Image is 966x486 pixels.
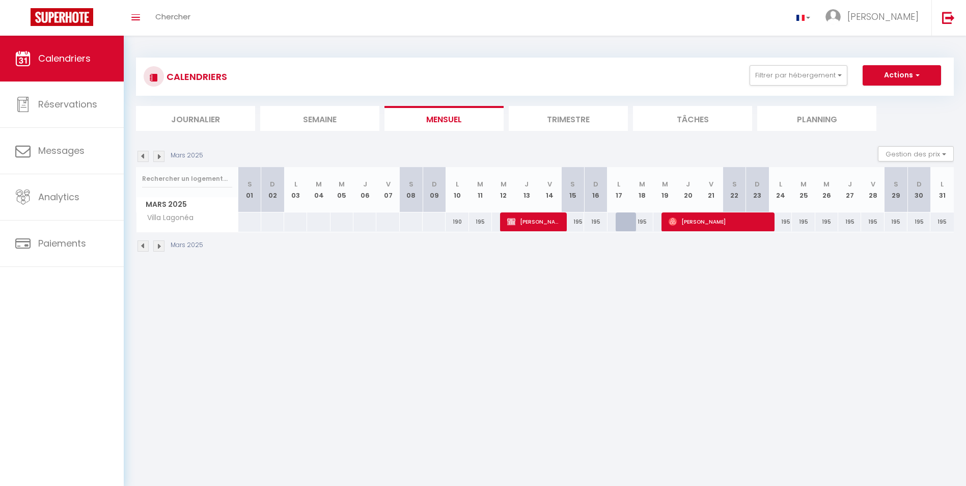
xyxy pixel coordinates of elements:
[164,65,227,88] h3: CALENDRIERS
[755,179,760,189] abbr: D
[885,167,907,212] th: 29
[247,179,252,189] abbr: S
[477,179,483,189] abbr: M
[769,212,792,231] div: 195
[142,170,232,188] input: Rechercher un logement...
[525,179,529,189] abbr: J
[515,167,538,212] th: 13
[801,179,807,189] abbr: M
[501,179,507,189] abbr: M
[941,179,944,189] abbr: L
[31,8,93,26] img: Super Booking
[593,179,598,189] abbr: D
[669,212,768,231] span: [PERSON_NAME]
[38,191,79,203] span: Analytics
[330,167,353,212] th: 05
[848,179,852,189] abbr: J
[38,98,97,111] span: Réservations
[633,106,752,131] li: Tâches
[538,167,561,212] th: 14
[709,179,713,189] abbr: V
[171,240,203,250] p: Mars 2025
[270,179,275,189] abbr: D
[653,167,676,212] th: 19
[942,11,955,24] img: logout
[570,179,575,189] abbr: S
[507,212,561,231] span: [PERSON_NAME] [PERSON_NAME]
[400,167,423,212] th: 08
[238,167,261,212] th: 01
[423,167,446,212] th: 09
[917,179,922,189] abbr: D
[409,179,413,189] abbr: S
[584,212,607,231] div: 195
[384,106,504,131] li: Mensuel
[723,167,746,212] th: 22
[294,179,297,189] abbr: L
[907,212,930,231] div: 195
[907,167,930,212] th: 30
[930,212,954,231] div: 195
[469,167,492,212] th: 11
[608,167,630,212] th: 17
[757,106,876,131] li: Planning
[838,167,861,212] th: 27
[815,212,838,231] div: 195
[138,212,196,224] span: Villa Lagonéa
[746,167,769,212] th: 23
[316,179,322,189] abbr: M
[871,179,875,189] abbr: V
[823,179,830,189] abbr: M
[815,167,838,212] th: 26
[750,65,847,86] button: Filtrer par hébergement
[171,151,203,160] p: Mars 2025
[38,237,86,250] span: Paiements
[8,4,39,35] button: Ouvrir le widget de chat LiveChat
[353,167,376,212] th: 06
[509,106,628,131] li: Trimestre
[38,52,91,65] span: Calendriers
[260,106,379,131] li: Semaine
[307,167,330,212] th: 04
[136,106,255,131] li: Journalier
[639,179,645,189] abbr: M
[894,179,898,189] abbr: S
[339,179,345,189] abbr: M
[686,179,690,189] abbr: J
[847,10,919,23] span: [PERSON_NAME]
[446,167,468,212] th: 10
[825,9,841,24] img: ...
[561,212,584,231] div: 195
[376,167,399,212] th: 07
[792,167,815,212] th: 25
[386,179,391,189] abbr: V
[469,212,492,231] div: 195
[456,179,459,189] abbr: L
[677,167,700,212] th: 20
[261,167,284,212] th: 02
[446,212,468,231] div: 190
[617,179,620,189] abbr: L
[284,167,307,212] th: 03
[584,167,607,212] th: 16
[561,167,584,212] th: 15
[662,179,668,189] abbr: M
[492,167,515,212] th: 12
[930,167,954,212] th: 31
[155,11,190,22] span: Chercher
[838,212,861,231] div: 195
[861,212,884,231] div: 195
[732,179,737,189] abbr: S
[547,179,552,189] abbr: V
[792,212,815,231] div: 195
[861,167,884,212] th: 28
[432,179,437,189] abbr: D
[136,197,238,212] span: Mars 2025
[38,144,85,157] span: Messages
[885,212,907,231] div: 195
[700,167,723,212] th: 21
[769,167,792,212] th: 24
[363,179,367,189] abbr: J
[878,146,954,161] button: Gestion des prix
[630,212,653,231] div: 195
